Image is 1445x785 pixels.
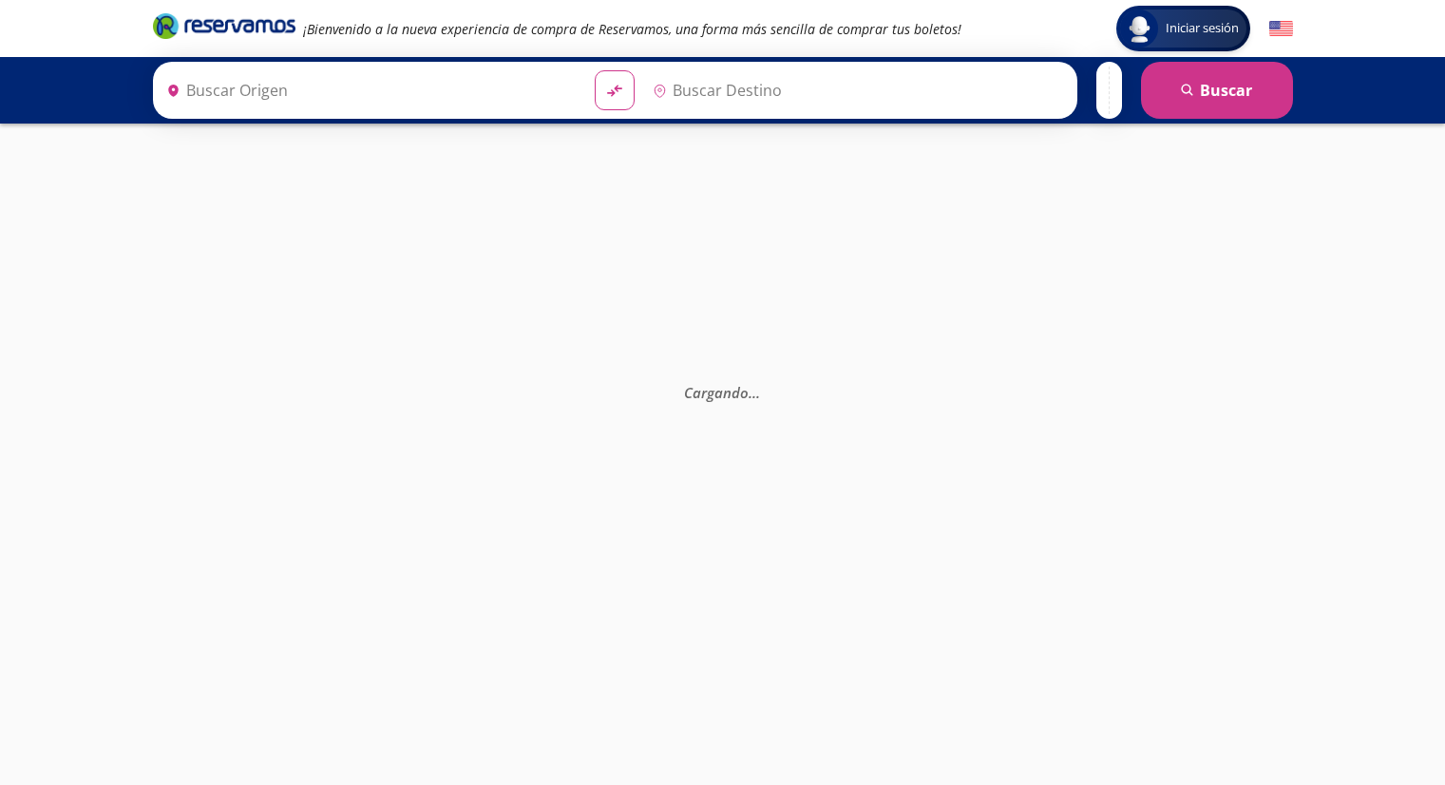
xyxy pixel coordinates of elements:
[153,11,295,46] a: Brand Logo
[159,67,580,114] input: Buscar Origen
[153,11,295,40] i: Brand Logo
[684,383,760,402] em: Cargando
[752,383,756,402] span: .
[756,383,760,402] span: .
[1269,17,1293,41] button: English
[303,20,961,38] em: ¡Bienvenido a la nueva experiencia de compra de Reservamos, una forma más sencilla de comprar tus...
[645,67,1067,114] input: Buscar Destino
[749,383,752,402] span: .
[1141,62,1293,119] button: Buscar
[1158,19,1246,38] span: Iniciar sesión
